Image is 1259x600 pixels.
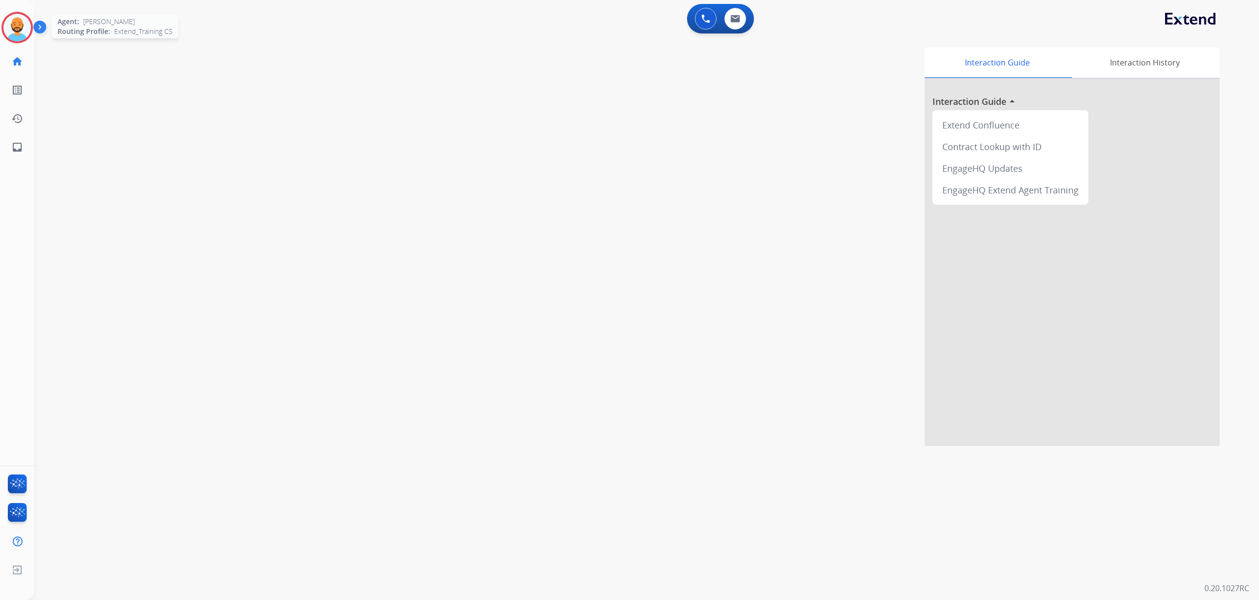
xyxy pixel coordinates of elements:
[3,14,31,41] img: avatar
[936,114,1084,136] div: Extend Confluence
[11,56,23,67] mat-icon: home
[936,136,1084,158] div: Contract Lookup with ID
[936,158,1084,179] div: EngageHQ Updates
[1070,47,1220,78] div: Interaction History
[11,113,23,125] mat-icon: history
[11,141,23,153] mat-icon: inbox
[58,17,79,27] span: Agent:
[1204,582,1249,594] p: 0.20.1027RC
[936,179,1084,201] div: EngageHQ Extend Agent Training
[83,17,135,27] span: [PERSON_NAME]
[925,47,1070,78] div: Interaction Guide
[114,27,173,36] span: Extend_Training CS
[58,27,110,36] span: Routing Profile:
[11,84,23,96] mat-icon: list_alt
